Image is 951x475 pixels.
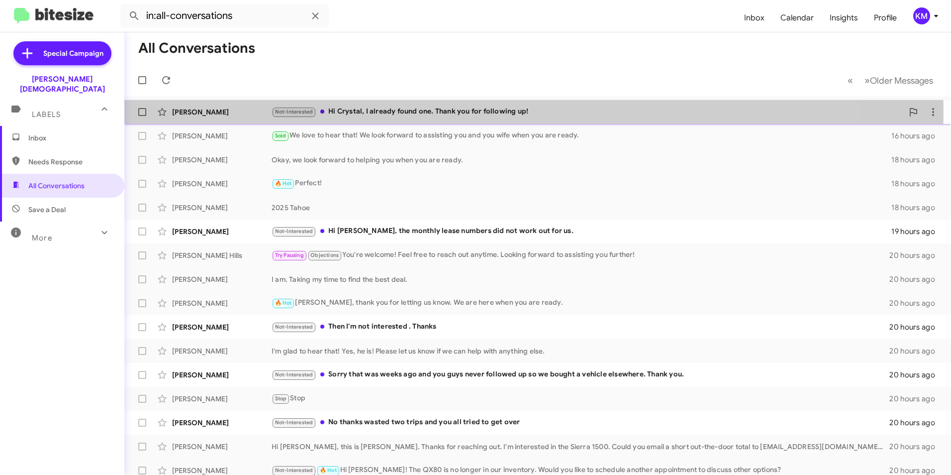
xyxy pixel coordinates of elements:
div: Hi Crystal, I already found one. Thank you for following up! [272,106,903,118]
div: Perfect! [272,178,891,189]
span: 🔥 Hot [320,467,337,474]
div: [PERSON_NAME], thank you for letting us know. We are here when you are ready. [272,297,889,309]
div: [PERSON_NAME] [172,298,272,308]
div: [PERSON_NAME] [172,274,272,284]
div: 2025 Tahoe [272,203,891,213]
span: Not-Interested [275,467,313,474]
button: Previous [842,70,859,91]
div: 20 hours ago [889,370,943,380]
nav: Page navigation example [842,70,939,91]
button: Next [858,70,939,91]
div: Then I'm not interested . Thanks [272,321,889,333]
span: Older Messages [870,75,933,86]
span: Not-Interested [275,228,313,235]
div: Hi [PERSON_NAME], the monthly lease numbers did not work out for us. [272,226,891,237]
div: [PERSON_NAME] [172,394,272,404]
a: Inbox [736,3,772,32]
div: [PERSON_NAME] [172,346,272,356]
span: Not-Interested [275,324,313,330]
button: KM [905,7,940,24]
span: Not-Interested [275,419,313,426]
span: Objections [310,252,339,258]
div: 20 hours ago [889,442,943,452]
span: More [32,234,52,242]
div: [PERSON_NAME] [172,442,272,452]
div: KM [913,7,930,24]
span: 🔥 Hot [275,180,292,187]
div: I am. Taking my time to find the best deal. [272,274,889,284]
div: [PERSON_NAME] [172,370,272,380]
span: Not-Interested [275,109,313,115]
a: Insights [822,3,866,32]
div: Okay, we look forward to helping you when you are ready. [272,155,891,165]
span: Needs Response [28,157,113,167]
a: Special Campaign [13,41,111,65]
div: [PERSON_NAME] [172,179,272,189]
div: Stop [272,393,889,404]
h1: All Conversations [138,40,255,56]
span: Labels [32,110,61,119]
div: 19 hours ago [891,227,943,237]
div: You're welcome! Feel free to reach out anytime. Looking forward to assisting you further! [272,249,889,261]
span: Try Pausing [275,252,304,258]
div: [PERSON_NAME] [172,131,272,141]
span: 🔥 Hot [275,300,292,306]
div: 20 hours ago [889,346,943,356]
div: 20 hours ago [889,274,943,284]
span: All Conversations [28,181,85,191]
span: » [864,74,870,87]
div: I'm glad to hear that! Yes, he is! Please let us know if we can help with anything else. [272,346,889,356]
div: [PERSON_NAME] [172,155,272,165]
span: Inbox [28,133,113,143]
div: 18 hours ago [891,179,943,189]
div: No thanks wasted two trips and you all tried to get over [272,417,889,428]
div: 16 hours ago [891,131,943,141]
div: We love to hear that! We look forward to assisting you and you wife when you are ready. [272,130,891,141]
div: Hi [PERSON_NAME], this is [PERSON_NAME]. Thanks for reaching out. I'm interested in the Sierra 15... [272,442,889,452]
span: Save a Deal [28,205,66,215]
div: [PERSON_NAME] Hills [172,250,272,260]
div: [PERSON_NAME] [172,203,272,213]
span: Sold [275,132,286,139]
div: 20 hours ago [889,298,943,308]
a: Calendar [772,3,822,32]
div: [PERSON_NAME] [172,227,272,237]
span: Stop [275,395,287,402]
div: 20 hours ago [889,418,943,428]
input: Search [120,4,329,28]
span: Special Campaign [43,48,103,58]
span: « [848,74,853,87]
a: Profile [866,3,905,32]
div: 20 hours ago [889,322,943,332]
div: 20 hours ago [889,394,943,404]
div: [PERSON_NAME] [172,322,272,332]
div: 18 hours ago [891,155,943,165]
div: Sorry that was weeks ago and you guys never followed up so we bought a vehicle elsewhere. Thank you. [272,369,889,380]
div: 18 hours ago [891,203,943,213]
div: [PERSON_NAME] [172,418,272,428]
span: Not-Interested [275,371,313,378]
div: 20 hours ago [889,250,943,260]
div: [PERSON_NAME] [172,107,272,117]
